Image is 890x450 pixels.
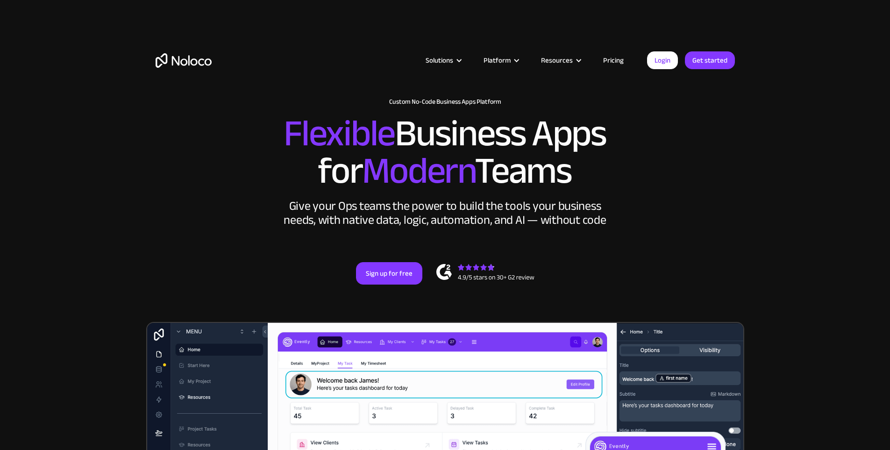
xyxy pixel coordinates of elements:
a: Pricing [591,54,635,66]
a: home [156,53,212,68]
span: Flexible [284,99,395,168]
a: Get started [685,51,735,69]
div: Solutions [414,54,472,66]
a: Login [647,51,678,69]
div: Resources [529,54,591,66]
div: Platform [484,54,511,66]
a: Sign up for free [356,262,422,285]
div: Give your Ops teams the power to build the tools your business needs, with native data, logic, au... [282,199,609,227]
div: Solutions [426,54,453,66]
div: Platform [472,54,529,66]
span: Modern [362,136,475,206]
h2: Business Apps for Teams [156,115,735,190]
div: Resources [541,54,573,66]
